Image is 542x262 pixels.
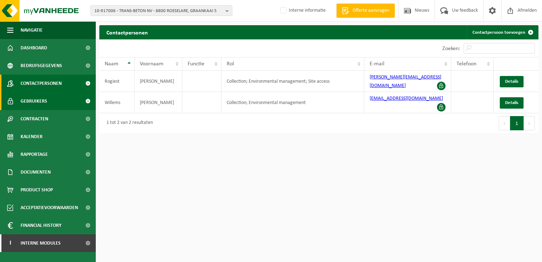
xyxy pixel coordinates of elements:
[467,25,538,39] a: Contactpersoon toevoegen
[21,110,48,128] span: Contracten
[94,6,223,16] span: 10-917006 - TRANS-BETON NV - 8800 ROESELARE, GRAANKAAI 5
[442,46,460,51] label: Zoeken:
[510,116,524,130] button: 1
[90,5,232,16] button: 10-917006 - TRANS-BETON NV - 8800 ROESELARE, GRAANKAAI 5
[21,163,51,181] span: Documenten
[21,75,62,92] span: Contactpersonen
[457,61,476,67] span: Telefoon
[221,92,364,113] td: Collection; Environmental management
[21,92,47,110] span: Gebruikers
[370,75,441,88] a: [PERSON_NAME][EMAIL_ADDRESS][DOMAIN_NAME]
[21,146,48,163] span: Rapportage
[227,61,234,67] span: Rol
[21,199,78,217] span: Acceptatievoorwaarden
[21,39,47,57] span: Dashboard
[500,76,524,87] a: Details
[188,61,204,67] span: Functie
[99,25,155,39] h2: Contactpersonen
[21,217,61,234] span: Financial History
[21,181,53,199] span: Product Shop
[21,21,43,39] span: Navigatie
[370,61,385,67] span: E-mail
[279,5,326,16] label: Interne informatie
[105,61,118,67] span: Naam
[99,71,134,92] td: Rogiest
[7,234,13,252] span: I
[99,92,134,113] td: Willems
[134,92,182,113] td: [PERSON_NAME]
[351,7,391,14] span: Offerte aanvragen
[524,116,535,130] button: Next
[21,57,62,75] span: Bedrijfsgegevens
[21,128,43,146] span: Kalender
[500,97,524,109] a: Details
[505,100,518,105] span: Details
[499,116,510,130] button: Previous
[336,4,395,18] a: Offerte aanvragen
[370,96,443,101] a: [EMAIL_ADDRESS][DOMAIN_NAME]
[21,234,61,252] span: Interne modules
[505,79,518,84] span: Details
[103,117,153,130] div: 1 tot 2 van 2 resultaten
[134,71,182,92] td: [PERSON_NAME]
[221,71,364,92] td: Collection; Environmental management; Site access
[140,61,164,67] span: Voornaam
